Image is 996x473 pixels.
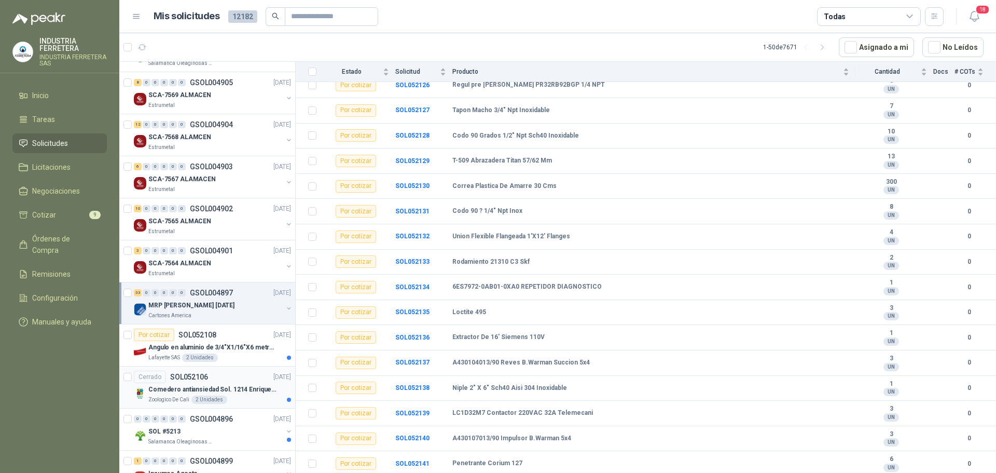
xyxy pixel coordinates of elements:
[143,121,150,128] div: 0
[955,383,984,393] b: 0
[12,229,107,260] a: Órdenes de Compra
[883,312,899,320] div: UN
[883,136,899,144] div: UN
[160,289,168,296] div: 0
[883,438,899,447] div: UN
[855,102,927,111] b: 7
[955,409,984,418] b: 0
[134,121,142,128] div: 12
[452,68,841,75] span: Producto
[855,304,927,313] b: 3
[12,205,107,225] a: Cotizar9
[160,457,168,465] div: 0
[855,279,927,287] b: 1
[273,414,291,424] p: [DATE]
[134,457,142,465] div: 1
[855,178,927,186] b: 300
[148,312,191,320] p: Cartones America
[855,405,927,413] b: 3
[395,233,430,240] b: SOL052132
[452,333,545,342] b: Extractor De 16' Siemens 110V
[12,312,107,332] a: Manuales y ayuda
[151,163,159,170] div: 0
[395,410,430,417] b: SOL052139
[12,110,107,129] a: Tareas
[12,157,107,177] a: Licitaciones
[143,457,150,465] div: 0
[134,329,174,341] div: Por cotizar
[323,68,381,75] span: Estado
[336,357,376,369] div: Por cotizar
[143,163,150,170] div: 0
[395,208,430,215] a: SOL052131
[89,211,101,219] span: 9
[182,354,218,362] div: 2 Unidades
[32,138,68,149] span: Solicitudes
[143,415,150,423] div: 0
[883,211,899,220] div: UN
[395,308,430,316] a: SOL052135
[32,268,71,280] span: Remisiones
[883,85,899,93] div: UN
[883,464,899,472] div: UN
[452,132,579,140] b: Codo 90 Grados 1/2" Npt Sch40 Inoxidable
[336,457,376,470] div: Por cotizar
[955,459,984,469] b: 0
[134,76,293,110] a: 8 0 0 0 0 0 GSOL004905[DATE] Company LogoSCA-7569 ALMACENEstrumetal
[12,264,107,284] a: Remisiones
[883,413,899,422] div: UN
[955,434,984,443] b: 0
[190,163,233,170] p: GSOL004903
[395,182,430,190] a: SOL052130
[12,12,65,25] img: Logo peakr
[160,205,168,212] div: 0
[955,105,984,115] b: 0
[190,415,233,423] p: GSOL004896
[134,287,293,320] a: 33 0 0 0 0 0 GSOL004897[DATE] Company LogoMRP [PERSON_NAME] [DATE]Cartones America
[148,90,211,100] p: SCA-7569 ALMACEN
[955,181,984,191] b: 0
[839,37,914,57] button: Asignado a mi
[134,387,146,400] img: Company Logo
[134,202,293,236] a: 10 0 0 0 0 0 GSOL004902[DATE] Company LogoSCA-7565 ALMACENEstrumetal
[148,227,175,236] p: Estrumetal
[178,415,186,423] div: 0
[395,359,430,366] a: SOL052137
[452,157,552,165] b: T-509 Abrazadera Titan 57/62 Mm
[169,205,177,212] div: 0
[160,121,168,128] div: 0
[151,457,159,465] div: 0
[452,359,590,367] b: A430104013/90 Reves B.Warman Succion 5x4
[855,430,927,439] b: 3
[32,233,97,256] span: Órdenes de Compra
[151,79,159,86] div: 0
[148,217,211,226] p: SCA-7565 ALMACEN
[160,415,168,423] div: 0
[395,334,430,341] a: SOL052136
[273,120,291,130] p: [DATE]
[160,247,168,254] div: 0
[32,90,49,101] span: Inicio
[452,283,602,291] b: 6ES7972-0AB01-0XA0 REPETIDOR DIAGNOSTICO
[395,460,430,467] b: SOL052141
[883,337,899,346] div: UN
[452,308,486,317] b: Loctite 495
[143,79,150,86] div: 0
[955,257,984,267] b: 0
[148,143,175,152] p: Estrumetal
[395,132,430,139] a: SOL052128
[134,261,146,274] img: Company Logo
[883,262,899,270] div: UN
[148,59,214,67] p: Salamanca Oleaginosas SAS
[395,283,430,291] a: SOL052134
[955,156,984,166] b: 0
[160,163,168,170] div: 0
[134,289,142,296] div: 33
[134,205,142,212] div: 10
[32,209,56,221] span: Cotizar
[855,455,927,464] b: 6
[955,131,984,141] b: 0
[134,371,166,383] div: Cerrado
